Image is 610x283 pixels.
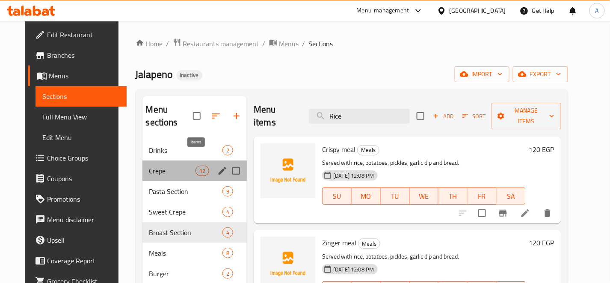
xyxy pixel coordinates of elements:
span: 9 [223,188,233,196]
div: items [222,207,233,217]
span: Sections [42,91,120,101]
button: Manage items [492,103,561,129]
div: Meals [358,238,380,249]
a: Promotions [28,189,127,209]
a: Menus [28,66,127,86]
div: Drinks [149,145,223,155]
a: Upsell [28,230,127,250]
div: items [222,268,233,279]
span: Meals [149,248,223,258]
span: Restaurants management [183,39,259,49]
span: Select all sections [188,107,206,125]
span: Zinger meal [322,236,356,249]
span: 12 [196,167,209,175]
h2: Menu sections [146,103,193,129]
span: Meals [358,239,380,249]
span: Jalapeno [136,65,173,84]
div: Meals8 [142,243,247,263]
button: Add section [226,106,247,126]
div: Sweet Crepe4 [142,202,247,222]
span: Sweet Crepe [149,207,223,217]
span: Menu disclaimer [47,214,120,225]
span: FR [471,190,493,203]
span: Broast Section [149,227,223,238]
li: / [166,39,169,49]
span: Sort items [457,110,492,123]
span: Sort [462,111,486,121]
span: Branches [47,50,120,60]
span: [DATE] 12:08 PM [330,265,377,274]
a: Full Menu View [36,107,127,127]
a: Menus [269,38,299,49]
span: Upsell [47,235,120,245]
h6: 120 EGP [529,237,554,249]
span: export [520,69,561,80]
span: 4 [223,208,233,216]
li: / [263,39,266,49]
a: Choice Groups [28,148,127,168]
span: 4 [223,229,233,237]
span: Crepe [149,166,195,176]
a: Coupons [28,168,127,189]
div: Pasta Section9 [142,181,247,202]
a: Edit Restaurant [28,24,127,45]
span: Pasta Section [149,186,223,197]
li: / [302,39,305,49]
span: Meals [358,145,379,155]
a: Sections [36,86,127,107]
button: MO [352,188,381,205]
a: Branches [28,45,127,66]
img: Crispy meal [261,143,315,198]
span: Coverage Report [47,256,120,266]
span: Select section [412,107,429,125]
button: TH [438,188,468,205]
button: Add [429,110,457,123]
span: SA [500,190,522,203]
input: search [309,109,410,124]
button: SU [322,188,352,205]
div: Crepe12edit [142,161,247,181]
button: export [513,66,568,82]
span: Sort sections [206,106,226,126]
div: items [222,227,233,238]
div: Inactive [177,70,202,80]
button: delete [537,203,558,223]
a: Menu disclaimer [28,209,127,230]
h6: 120 EGP [529,143,554,155]
div: items [222,248,233,258]
span: Coupons [47,173,120,184]
button: import [455,66,509,82]
span: Full Menu View [42,112,120,122]
span: TU [384,190,406,203]
div: items [222,186,233,197]
span: 2 [223,146,233,155]
p: Served with rice, potatoes, pickles, garlic dip and bread. [322,251,525,262]
button: Branch-specific-item [493,203,513,223]
a: Home [136,39,163,49]
button: Sort [460,110,488,123]
button: FR [468,188,497,205]
span: SU [326,190,348,203]
span: Menus [279,39,299,49]
nav: breadcrumb [136,38,568,49]
div: [GEOGRAPHIC_DATA] [450,6,506,15]
a: Restaurants management [173,38,259,49]
span: Promotions [47,194,120,204]
span: MO [355,190,377,203]
div: Drinks2 [142,140,247,161]
span: Burger [149,268,223,279]
span: Choice Groups [47,153,120,163]
span: Manage items [498,105,554,127]
button: edit [216,164,229,177]
a: Coverage Report [28,250,127,271]
button: TU [381,188,410,205]
span: [DATE] 12:08 PM [330,172,377,180]
span: Sections [309,39,333,49]
span: A [595,6,599,15]
button: SA [497,188,526,205]
p: Served with rice, potatoes, pickles, garlic dip and bread. [322,158,525,168]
